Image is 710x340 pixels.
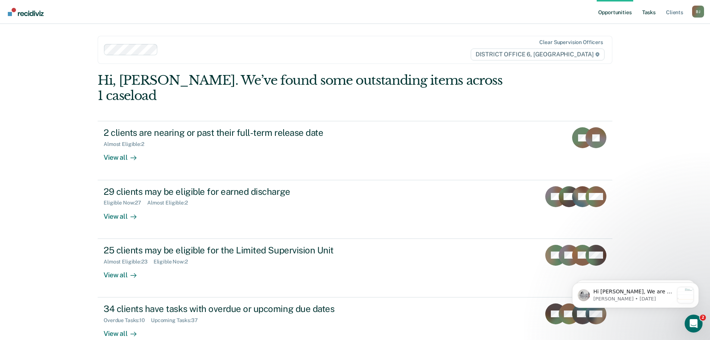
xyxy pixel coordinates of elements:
div: View all [104,147,145,162]
span: DISTRICT OFFICE 6, [GEOGRAPHIC_DATA] [471,49,605,60]
span: 2 [700,315,706,321]
div: Eligible Now : 27 [104,200,147,206]
div: Hi, [PERSON_NAME]. We’ve found some outstanding items across 1 caseload [98,73,509,103]
img: Recidiviz [8,8,44,16]
button: Profile dropdown button [692,6,704,18]
div: View all [104,324,145,338]
div: Eligible Now : 2 [154,259,194,265]
a: 29 clients may be eligible for earned dischargeEligible Now:27Almost Eligible:2View all [98,180,612,239]
div: 25 clients may be eligible for the Limited Supervision Unit [104,245,365,256]
div: 2 clients are nearing or past their full-term release date [104,127,365,138]
div: Almost Eligible : 2 [147,200,194,206]
a: 25 clients may be eligible for the Limited Supervision UnitAlmost Eligible:23Eligible Now:2View all [98,239,612,297]
div: Almost Eligible : 23 [104,259,154,265]
div: 34 clients have tasks with overdue or upcoming due dates [104,303,365,314]
div: View all [104,265,145,279]
div: 29 clients may be eligible for earned discharge [104,186,365,197]
div: View all [104,206,145,221]
div: B J [692,6,704,18]
iframe: Intercom live chat [685,315,703,333]
div: Almost Eligible : 2 [104,141,150,147]
div: Upcoming Tasks : 37 [151,317,204,324]
a: 2 clients are nearing or past their full-term release dateAlmost Eligible:2View all [98,121,612,180]
iframe: Intercom notifications message [561,268,710,320]
div: Overdue Tasks : 10 [104,317,151,324]
div: Clear supervision officers [539,39,603,46]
